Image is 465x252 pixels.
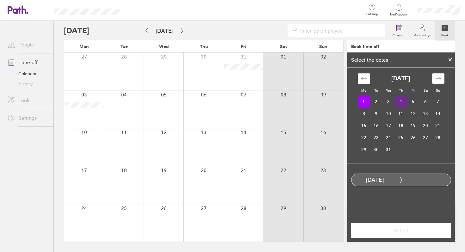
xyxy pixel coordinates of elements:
input: Filter by employee [298,25,381,37]
a: Notifications [389,3,409,16]
small: Tu [374,88,378,93]
button: [DATE] [151,26,178,36]
td: Choose Saturday, December 27, 2025 as your check-out date. It’s available. [419,132,432,144]
td: Choose Sunday, December 7, 2025 as your check-out date. It’s available. [432,95,444,108]
small: Fr [412,88,415,93]
td: Choose Tuesday, December 23, 2025 as your check-out date. It’s available. [370,132,382,144]
small: Th [399,88,403,93]
td: Choose Sunday, December 21, 2025 as your check-out date. It’s available. [432,120,444,132]
span: Wed [159,44,169,49]
td: Choose Friday, December 12, 2025 as your check-out date. It’s available. [407,108,419,120]
a: Calendar [389,21,410,41]
a: History [3,79,53,89]
span: Tue [121,44,128,49]
a: Time off [3,56,53,69]
td: Choose Thursday, December 25, 2025 as your check-out date. It’s available. [395,132,407,144]
div: Select the dates [347,57,392,63]
td: Choose Wednesday, December 31, 2025 as your check-out date. It’s available. [382,144,395,156]
div: Calendar [351,68,451,163]
span: Sun [319,44,327,49]
td: Choose Sunday, December 14, 2025 as your check-out date. It’s available. [432,108,444,120]
small: Sa [424,88,428,93]
small: We [386,88,391,93]
a: Settings [3,112,53,124]
div: Move backward to switch to the previous month. [358,73,370,84]
a: Calendar [3,69,53,79]
div: Book time off [351,44,379,49]
a: People [3,38,53,51]
td: Choose Friday, December 5, 2025 as your check-out date. It’s available. [407,95,419,108]
a: Book [435,21,455,41]
a: My holidays [410,21,435,41]
td: Choose Monday, December 29, 2025 as your check-out date. It’s available. [358,144,370,156]
span: Sat [280,44,287,49]
td: Choose Tuesday, December 16, 2025 as your check-out date. It’s available. [370,120,382,132]
div: Move forward to switch to the next month. [432,73,444,84]
td: Choose Wednesday, December 17, 2025 as your check-out date. It’s available. [382,120,395,132]
td: Choose Tuesday, December 30, 2025 as your check-out date. It’s available. [370,144,382,156]
td: Choose Monday, December 8, 2025 as your check-out date. It’s available. [358,108,370,120]
span: Notifications [389,13,409,16]
td: Choose Saturday, December 20, 2025 as your check-out date. It’s available. [419,120,432,132]
strong: [DATE] [391,75,410,82]
td: Choose Wednesday, December 3, 2025 as your check-out date. It’s available. [382,95,395,108]
td: Choose Thursday, December 11, 2025 as your check-out date. It’s available. [395,108,407,120]
span: Thu [200,44,208,49]
td: Choose Tuesday, December 9, 2025 as your check-out date. It’s available. [370,108,382,120]
td: Choose Sunday, December 28, 2025 as your check-out date. It’s available. [432,132,444,144]
label: Calendar [389,32,410,37]
button: Select [351,223,451,238]
div: [DATE] [351,177,398,183]
td: Selected as start date. Monday, December 1, 2025 [358,95,370,108]
small: Mo [361,88,366,93]
td: Choose Monday, December 15, 2025 as your check-out date. It’s available. [358,120,370,132]
td: Choose Wednesday, December 10, 2025 as your check-out date. It’s available. [382,108,395,120]
td: Choose Thursday, December 4, 2025 as your check-out date. It’s available. [395,95,407,108]
td: Choose Saturday, December 13, 2025 as your check-out date. It’s available. [419,108,432,120]
span: Mon [79,44,89,49]
small: Su [436,88,440,93]
td: Choose Wednesday, December 24, 2025 as your check-out date. It’s available. [382,132,395,144]
span: Fri [241,44,246,49]
label: Book [437,32,452,37]
td: Choose Monday, December 22, 2025 as your check-out date. It’s available. [358,132,370,144]
span: Get help [362,12,382,16]
span: Select [356,228,447,233]
td: Choose Friday, December 26, 2025 as your check-out date. It’s available. [407,132,419,144]
label: My holidays [410,32,435,37]
td: Choose Friday, December 19, 2025 as your check-out date. It’s available. [407,120,419,132]
td: Choose Thursday, December 18, 2025 as your check-out date. It’s available. [395,120,407,132]
td: Choose Saturday, December 6, 2025 as your check-out date. It’s available. [419,95,432,108]
a: Tools [3,94,53,107]
td: Choose Tuesday, December 2, 2025 as your check-out date. It’s available. [370,95,382,108]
